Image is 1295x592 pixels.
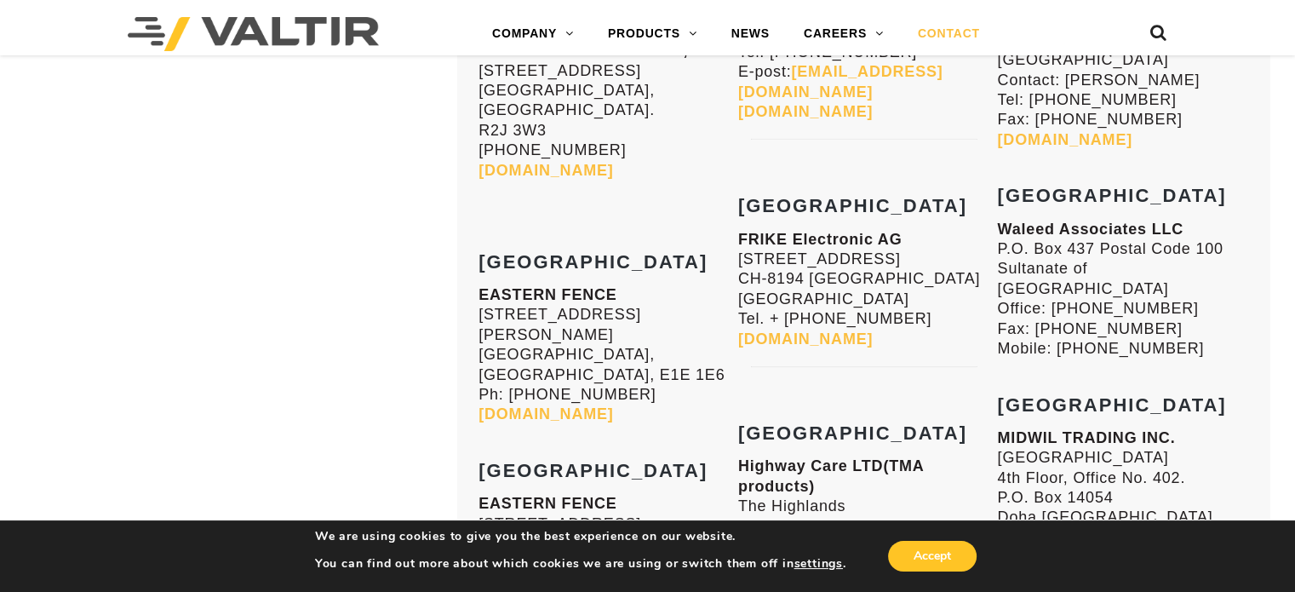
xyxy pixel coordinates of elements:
[478,251,708,273] strong: [GEOGRAPHIC_DATA]
[738,63,943,100] a: [EMAIL_ADDRESS][DOMAIN_NAME]
[997,394,1226,416] strong: [GEOGRAPHIC_DATA]
[128,17,379,51] img: Valtir
[738,330,873,348] a: [DOMAIN_NAME]
[475,17,591,51] a: COMPANY
[315,529,846,544] p: We are using cookies to give you the best experience on our website.
[888,541,977,572] button: Accept
[997,10,1248,150] p: [GEOGRAPHIC_DATA], [GEOGRAPHIC_DATA] Contact: [PERSON_NAME] Tel: [PHONE_NUMBER] Fax: [PHONE_NUMBER]
[997,185,1226,206] strong: [GEOGRAPHIC_DATA]
[738,457,924,494] strong: (TMA products)
[738,195,967,216] strong: [GEOGRAPHIC_DATA]
[478,285,730,425] p: [STREET_ADDRESS][PERSON_NAME] [GEOGRAPHIC_DATA], [GEOGRAPHIC_DATA], E1E 1E6 Ph: [PHONE_NUMBER]
[315,556,846,572] p: You can find out more about which cookies we are using or switch them off in .
[591,17,714,51] a: PRODUCTS
[738,231,902,248] strong: FRIKE Electronic AG
[478,286,616,303] b: EASTERN FENCE
[738,230,989,349] p: [STREET_ADDRESS] CH-8194 [GEOGRAPHIC_DATA] [GEOGRAPHIC_DATA] Tel. + [PHONE_NUMBER]
[478,162,613,179] a: [DOMAIN_NAME]
[478,41,730,181] p: [STREET_ADDRESS] [GEOGRAPHIC_DATA], [GEOGRAPHIC_DATA]. R2J 3W3 [PHONE_NUMBER]
[997,220,1248,359] p: P.O. Box 437 Postal Code 100 Sultanate of [GEOGRAPHIC_DATA] Office: [PHONE_NUMBER] Fax: [PHONE_NU...
[478,495,616,512] b: EASTERN FENCE
[901,17,997,51] a: CONTACT
[997,131,1132,148] a: [DOMAIN_NAME]
[738,457,884,474] strong: Highway Care LTD
[478,460,708,481] strong: [GEOGRAPHIC_DATA]
[794,556,842,572] button: settings
[478,405,613,422] a: [DOMAIN_NAME]
[714,17,787,51] a: NEWS
[738,103,873,120] a: [DOMAIN_NAME]
[997,429,1175,446] strong: MIDWIL TRADING INC.
[738,422,967,444] strong: [GEOGRAPHIC_DATA]
[787,17,901,51] a: CAREERS
[997,221,1183,238] strong: Waleed Associates LLC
